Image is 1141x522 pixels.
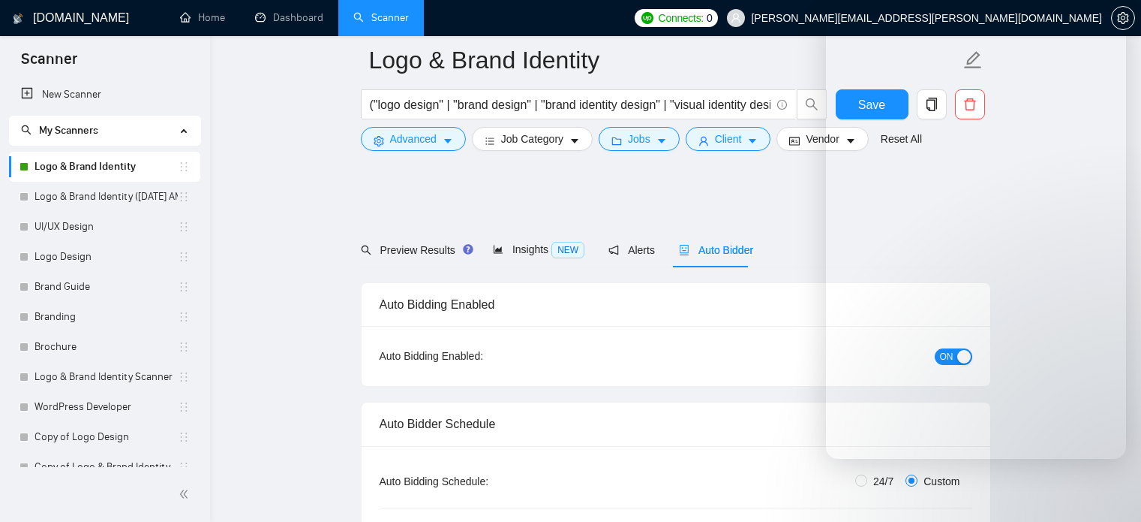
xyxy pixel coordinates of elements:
[698,135,709,146] span: user
[361,245,371,255] span: search
[628,131,650,147] span: Jobs
[747,135,758,146] span: caret-down
[789,135,800,146] span: idcard
[9,152,200,182] li: Logo & Brand Identity
[35,392,178,422] a: WordPress Developer
[611,135,622,146] span: folder
[659,10,704,26] span: Connects:
[1111,12,1135,24] a: setting
[9,422,200,452] li: Copy of Logo Design
[917,473,965,490] span: Custom
[679,244,753,256] span: Auto Bidder
[35,452,178,482] a: Copy of Logo & Brand Identity
[867,473,899,490] span: 24/7
[178,431,190,443] span: holder
[777,100,787,110] span: info-circle
[35,272,178,302] a: Brand Guide
[255,11,323,24] a: dashboardDashboard
[776,127,868,151] button: idcardVendorcaret-down
[380,283,972,326] div: Auto Bidding Enabled
[178,461,190,473] span: holder
[731,13,741,23] span: user
[178,191,190,203] span: holder
[707,10,713,26] span: 0
[180,11,225,24] a: homeHome
[178,341,190,353] span: holder
[501,131,563,147] span: Job Category
[443,135,453,146] span: caret-down
[9,182,200,212] li: Logo & Brand Identity (Monday AM)
[179,487,194,502] span: double-left
[9,452,200,482] li: Copy of Logo & Brand Identity
[178,311,190,323] span: holder
[380,403,972,445] div: Auto Bidder Schedule
[656,135,667,146] span: caret-down
[9,242,200,272] li: Logo Design
[9,332,200,362] li: Brochure
[35,362,178,392] a: Logo & Brand Identity Scanner
[9,302,200,332] li: Branding
[493,243,584,255] span: Insights
[9,362,200,392] li: Logo & Brand Identity Scanner
[806,131,839,147] span: Vendor
[21,124,98,137] span: My Scanners
[178,371,190,383] span: holder
[35,302,178,332] a: Branding
[608,244,655,256] span: Alerts
[35,242,178,272] a: Logo Design
[599,127,680,151] button: folderJobscaret-down
[551,242,584,258] span: NEW
[35,332,178,362] a: Brochure
[370,95,770,114] input: Search Freelance Jobs...
[178,161,190,173] span: holder
[1111,6,1135,30] button: setting
[39,124,98,137] span: My Scanners
[797,89,827,119] button: search
[9,80,200,110] li: New Scanner
[461,243,475,256] div: Tooltip anchor
[21,125,32,135] span: search
[178,401,190,413] span: holder
[178,251,190,263] span: holder
[485,135,495,146] span: bars
[1112,12,1134,24] span: setting
[353,11,409,24] a: searchScanner
[641,12,653,24] img: upwork-logo.png
[35,152,178,182] a: Logo & Brand Identity
[569,135,580,146] span: caret-down
[35,212,178,242] a: UI/UX Design
[9,392,200,422] li: WordPress Developer
[21,80,188,110] a: New Scanner
[679,245,689,255] span: robot
[35,422,178,452] a: Copy of Logo Design
[826,15,1126,459] iframe: Intercom live chat
[35,182,178,212] a: Logo & Brand Identity ([DATE] AM)
[361,244,469,256] span: Preview Results
[9,212,200,242] li: UI/UX Design
[472,127,593,151] button: barsJob Categorycaret-down
[13,7,23,31] img: logo
[178,221,190,233] span: holder
[715,131,742,147] span: Client
[380,348,577,364] div: Auto Bidding Enabled:
[361,127,466,151] button: settingAdvancedcaret-down
[608,245,619,255] span: notification
[797,98,826,111] span: search
[493,244,503,255] span: area-chart
[374,135,384,146] span: setting
[686,127,771,151] button: userClientcaret-down
[9,272,200,302] li: Brand Guide
[178,281,190,293] span: holder
[9,48,89,80] span: Scanner
[390,131,437,147] span: Advanced
[380,473,577,490] div: Auto Bidding Schedule:
[1090,471,1126,507] iframe: Intercom live chat
[369,41,960,79] input: Scanner name...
